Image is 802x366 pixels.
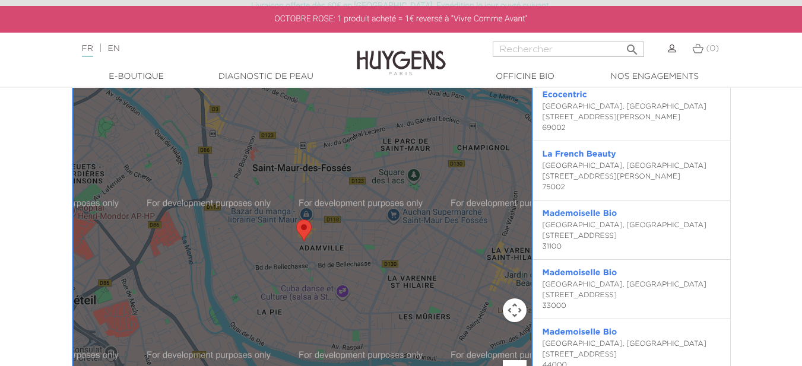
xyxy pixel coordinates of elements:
[543,91,587,99] a: Ecocentric
[357,31,446,77] img: Huygens
[493,42,644,57] input: Rechercher
[543,328,617,336] a: Mademoiselle Bio
[296,219,312,241] div: Passion Beauté
[543,161,721,193] div: [GEOGRAPHIC_DATA], [GEOGRAPHIC_DATA] [STREET_ADDRESS][PERSON_NAME] 75002
[543,101,721,133] div: [GEOGRAPHIC_DATA], [GEOGRAPHIC_DATA] [STREET_ADDRESS][PERSON_NAME] 69002
[543,220,721,252] div: [GEOGRAPHIC_DATA], [GEOGRAPHIC_DATA] [STREET_ADDRESS] 31100
[503,298,527,322] button: Commandes de la caméra de la carte
[595,71,714,83] a: Nos engagements
[207,71,325,83] a: Diagnostic de peau
[77,71,196,83] a: E-Boutique
[76,42,325,56] div: |
[625,39,639,53] i: 
[706,44,719,53] span: (0)
[543,150,616,158] a: La French Beauty
[543,209,617,218] a: Mademoiselle Bio
[82,44,93,57] a: FR
[622,38,643,54] button: 
[543,279,721,311] div: [GEOGRAPHIC_DATA], [GEOGRAPHIC_DATA] [STREET_ADDRESS] 33000
[107,44,119,53] a: EN
[466,71,585,83] a: Officine Bio
[543,269,617,277] a: Mademoiselle Bio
